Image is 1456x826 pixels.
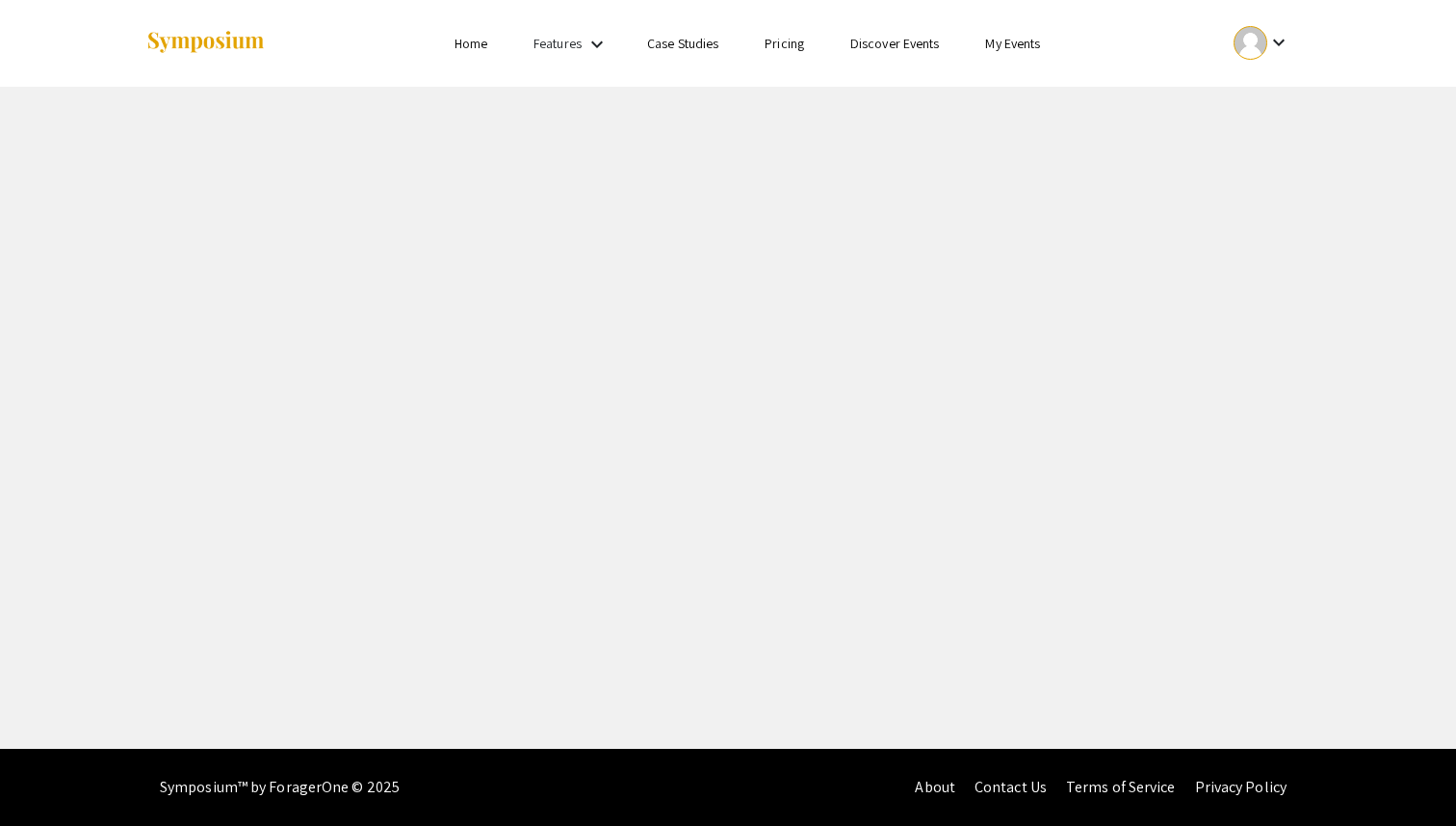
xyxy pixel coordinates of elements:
a: Privacy Policy [1195,777,1287,797]
a: Contact Us [975,777,1047,797]
a: Discover Events [850,35,940,52]
img: Symposium by ForagerOne [145,30,266,56]
mat-icon: Expand Features list [585,33,609,56]
mat-icon: Expand account dropdown [1267,31,1290,54]
a: About [915,777,955,797]
a: Terms of Service [1066,777,1176,797]
iframe: Chat [1374,739,1442,812]
a: Features [533,35,582,52]
a: Pricing [765,35,804,52]
div: Symposium™ by ForagerOne © 2025 [160,749,400,826]
a: Home [455,35,487,52]
button: Expand account dropdown [1213,21,1311,65]
a: Case Studies [647,35,718,52]
a: My Events [985,35,1040,52]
